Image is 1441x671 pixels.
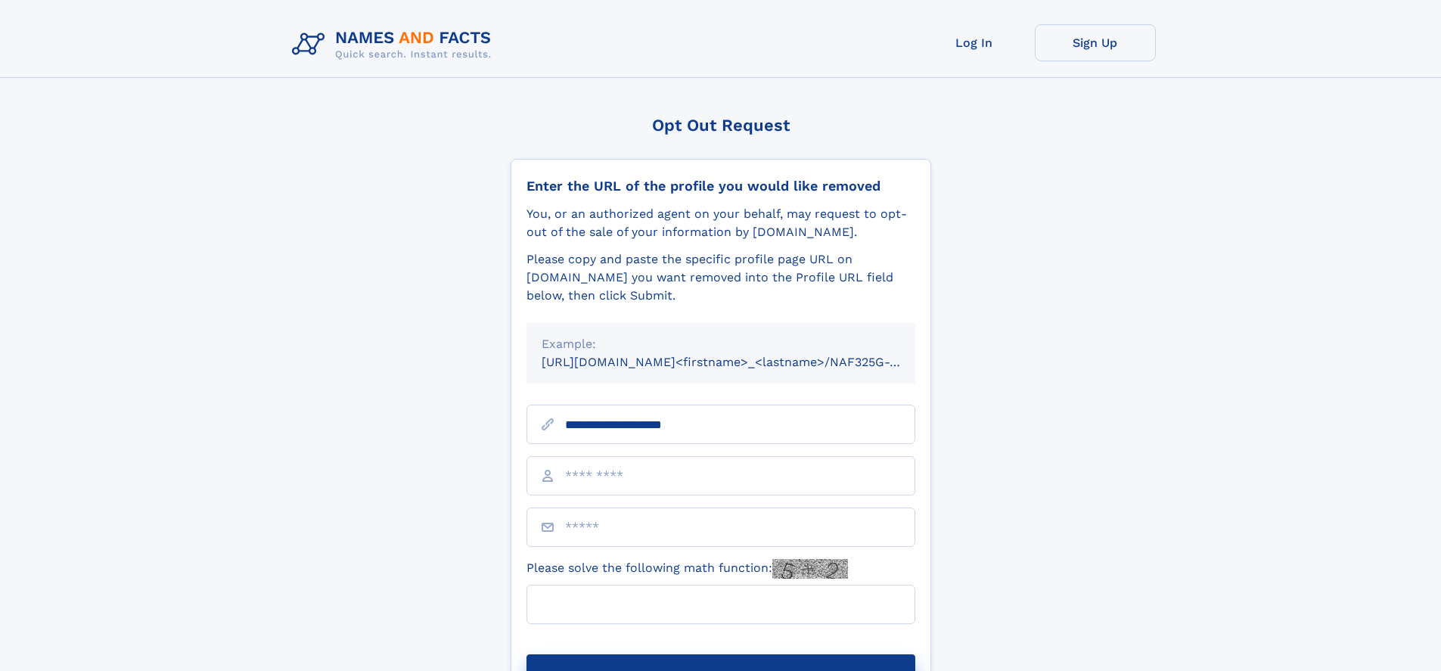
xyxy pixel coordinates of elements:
div: You, or an authorized agent on your behalf, may request to opt-out of the sale of your informatio... [526,205,915,241]
a: Sign Up [1035,24,1156,61]
img: Logo Names and Facts [286,24,504,65]
div: Enter the URL of the profile you would like removed [526,178,915,194]
a: Log In [914,24,1035,61]
label: Please solve the following math function: [526,559,848,579]
div: Please copy and paste the specific profile page URL on [DOMAIN_NAME] you want removed into the Pr... [526,250,915,305]
div: Example: [542,335,900,353]
small: [URL][DOMAIN_NAME]<firstname>_<lastname>/NAF325G-xxxxxxxx [542,355,944,369]
div: Opt Out Request [511,116,931,135]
